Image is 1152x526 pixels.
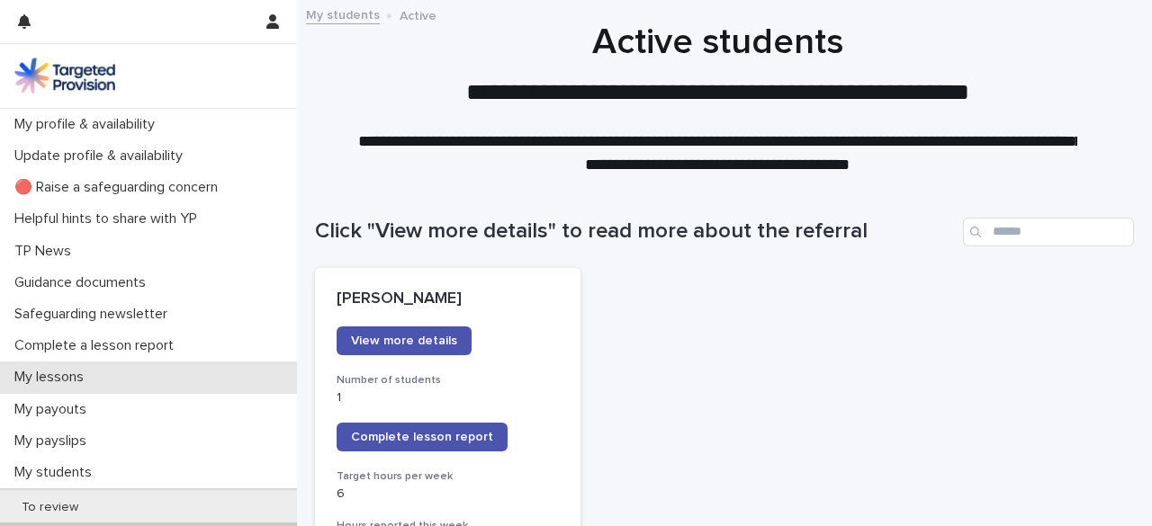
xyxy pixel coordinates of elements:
p: Update profile & availability [7,147,197,165]
p: Guidance documents [7,274,160,291]
span: View more details [351,334,457,347]
p: Helpful hints to share with YP [7,210,211,227]
p: My payouts [7,401,101,418]
p: My students [7,464,106,481]
p: TP News [7,243,85,260]
p: My payslips [7,432,101,450]
p: My profile & availability [7,116,169,133]
p: Complete a lesson report [7,337,188,354]
p: 6 [337,486,559,502]
h3: Target hours per week [337,469,559,484]
a: Complete lesson report [337,423,508,451]
p: My lessons [7,369,98,386]
h1: Click "View more details" to read more about the referral [315,218,956,245]
h3: Number of students [337,373,559,388]
h1: Active students [315,21,1120,64]
p: [PERSON_NAME] [337,290,559,309]
p: Safeguarding newsletter [7,306,182,323]
img: M5nRWzHhSzIhMunXDL62 [14,58,115,94]
p: 🔴 Raise a safeguarding concern [7,179,232,196]
p: Active [400,4,436,24]
span: Complete lesson report [351,431,493,443]
p: 1 [337,390,559,406]
a: View more details [337,326,472,355]
input: Search [963,218,1134,246]
p: To review [7,500,93,515]
a: My students [306,4,380,24]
